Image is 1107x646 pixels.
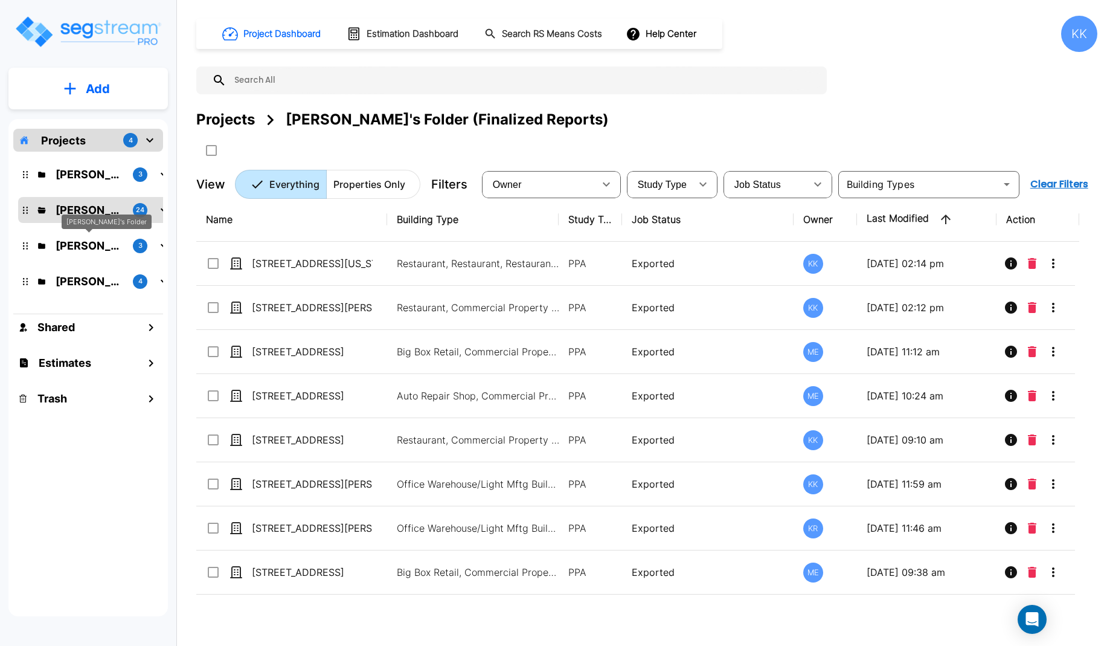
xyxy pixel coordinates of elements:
[803,254,823,274] div: KK
[1023,340,1041,364] button: Delete
[397,256,560,271] p: Restaurant, Restaurant, Restaurant, Restaurant, Commercial Property Site
[1023,516,1041,540] button: Delete
[867,300,987,315] p: [DATE] 02:12 pm
[632,565,784,580] p: Exported
[480,22,609,46] button: Search RS Means Costs
[252,256,373,271] p: [STREET_ADDRESS][US_STATE]
[996,198,1079,242] th: Action
[857,198,996,242] th: Last Modified
[568,389,612,403] p: PPA
[999,384,1023,408] button: Info
[632,433,784,447] p: Exported
[568,433,612,447] p: PPA
[1041,516,1065,540] button: More-Options
[803,563,823,583] div: ME
[252,565,373,580] p: [STREET_ADDRESS]
[842,176,996,193] input: Building Types
[8,71,168,106] button: Add
[867,389,987,403] p: [DATE] 10:24 am
[803,430,823,450] div: KK
[235,170,327,199] button: Everything
[726,167,806,201] div: Select
[397,565,560,580] p: Big Box Retail, Commercial Property Site
[196,109,255,131] div: Projects
[867,256,987,271] p: [DATE] 02:14 pm
[397,521,560,535] p: Office Warehouse/Light Mftg Building, Commercial Property Site
[867,565,987,580] p: [DATE] 09:38 am
[196,175,225,193] p: View
[867,344,987,359] p: [DATE] 11:12 am
[387,198,559,242] th: Building Type
[999,516,1023,540] button: Info
[632,521,784,535] p: Exported
[568,565,612,580] p: PPA
[629,167,691,201] div: Select
[867,477,987,491] p: [DATE] 11:59 am
[1041,296,1065,320] button: More-Options
[623,22,701,45] button: Help Center
[568,477,612,491] p: PPA
[37,319,75,335] h1: Shared
[803,298,823,318] div: KK
[1018,605,1047,634] div: Open Intercom Messenger
[243,27,321,41] h1: Project Dashboard
[803,342,823,362] div: ME
[794,198,857,242] th: Owner
[138,241,143,251] p: 3
[56,237,123,254] p: Karina's Folder
[1041,428,1065,452] button: More-Options
[136,205,144,215] p: 24
[252,344,373,359] p: [STREET_ADDRESS]
[1023,251,1041,276] button: Delete
[1061,16,1097,52] div: KK
[1023,428,1041,452] button: Delete
[568,344,612,359] p: PPA
[1023,560,1041,584] button: Delete
[734,179,781,190] span: Job Status
[999,560,1023,584] button: Info
[867,433,987,447] p: [DATE] 09:10 am
[632,344,784,359] p: Exported
[632,389,784,403] p: Exported
[252,300,373,315] p: [STREET_ADDRESS][PERSON_NAME][PERSON_NAME]
[397,389,560,403] p: Auto Repair Shop, Commercial Property Site
[252,521,373,535] p: [STREET_ADDRESS][PERSON_NAME]
[199,138,223,163] button: SelectAll
[502,27,602,41] h1: Search RS Means Costs
[803,518,823,538] div: KR
[41,132,86,149] p: Projects
[1025,172,1093,196] button: Clear Filters
[1023,472,1041,496] button: Delete
[326,170,420,199] button: Properties Only
[129,135,133,146] p: 4
[484,167,594,201] div: Select
[632,256,784,271] p: Exported
[62,215,152,230] div: [PERSON_NAME]'s Folder
[803,474,823,494] div: KK
[999,428,1023,452] button: Info
[138,169,143,179] p: 3
[1041,560,1065,584] button: More-Options
[342,21,465,47] button: Estimation Dashboard
[196,198,387,242] th: Name
[397,433,560,447] p: Restaurant, Commercial Property Site
[217,21,327,47] button: Project Dashboard
[632,300,784,315] p: Exported
[559,198,622,242] th: Study Type
[14,15,162,49] img: Logo
[56,273,123,289] p: Jon's Folder
[1041,251,1065,276] button: More-Options
[568,256,612,271] p: PPA
[999,472,1023,496] button: Info
[56,166,123,182] p: M.E. Folder
[269,177,319,192] p: Everything
[252,433,373,447] p: [STREET_ADDRESS]
[86,80,110,98] p: Add
[999,251,1023,276] button: Info
[999,296,1023,320] button: Info
[431,175,467,193] p: Filters
[226,66,821,94] input: Search All
[632,477,784,491] p: Exported
[252,477,373,491] p: [STREET_ADDRESS][PERSON_NAME]
[286,109,609,131] div: [PERSON_NAME]'s Folder (Finalized Reports)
